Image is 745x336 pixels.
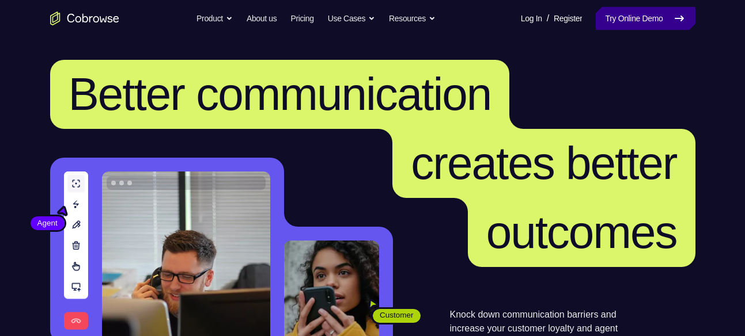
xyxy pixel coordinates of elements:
a: Pricing [290,7,313,30]
span: Better communication [69,68,491,120]
a: Register [554,7,582,30]
button: Resources [389,7,436,30]
span: creates better [411,138,676,189]
a: Go to the home page [50,12,119,25]
span: outcomes [486,207,677,258]
a: Log In [521,7,542,30]
button: Use Cases [328,7,375,30]
button: Product [196,7,233,30]
a: About us [247,7,277,30]
a: Try Online Demo [596,7,695,30]
span: / [547,12,549,25]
